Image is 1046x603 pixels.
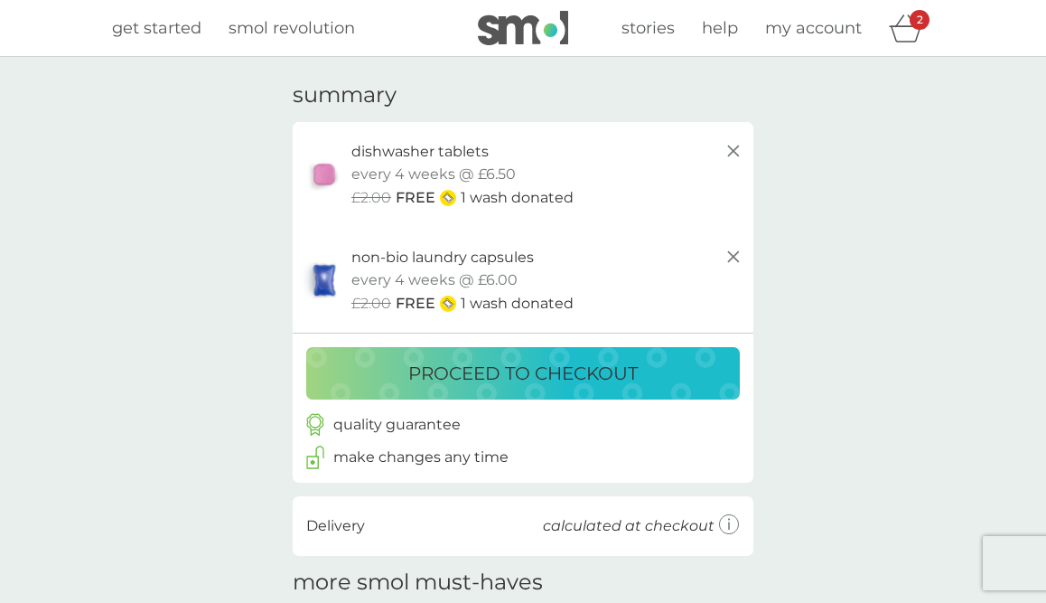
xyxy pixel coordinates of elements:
[396,186,435,210] span: FREE
[351,163,516,186] p: every 4 weeks @ £6.50
[765,18,862,38] span: my account
[621,15,675,42] a: stories
[461,292,574,316] p: 1 wash donated
[293,570,543,596] h2: more smol must-haves
[306,514,365,538] p: Delivery
[621,18,675,38] span: stories
[396,292,435,316] span: FREE
[461,186,574,210] p: 1 wash donated
[293,82,397,108] h3: summary
[889,10,934,46] div: basket
[333,413,461,437] p: quality guarantee
[351,292,391,316] span: £2.00
[351,140,489,164] p: dishwasher tablets
[702,18,738,38] span: help
[351,246,534,269] p: non-bio laundry capsules
[478,11,568,45] img: smol
[112,18,201,38] span: get started
[112,15,201,42] a: get started
[229,15,355,42] a: smol revolution
[351,186,391,210] span: £2.00
[702,15,738,42] a: help
[408,359,638,388] p: proceed to checkout
[229,18,355,38] span: smol revolution
[333,446,509,469] p: make changes any time
[765,15,862,42] a: my account
[351,269,518,292] p: every 4 weeks @ £6.00
[543,514,714,538] p: calculated at checkout
[306,347,740,400] button: proceed to checkout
